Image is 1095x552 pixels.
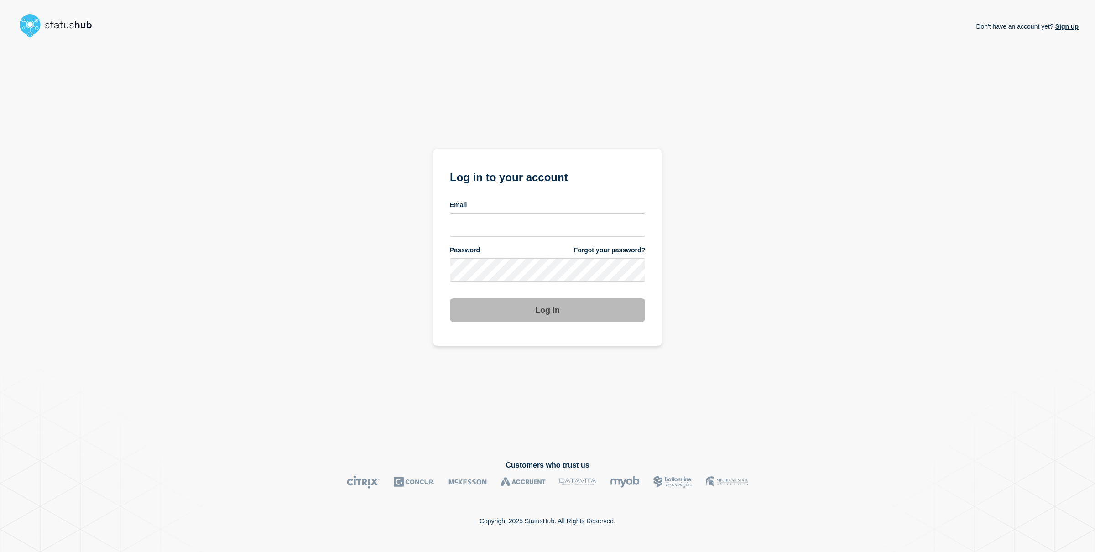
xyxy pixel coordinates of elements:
[448,475,487,489] img: McKesson logo
[16,11,103,40] img: StatusHub logo
[610,475,640,489] img: myob logo
[450,246,480,255] span: Password
[16,461,1079,469] h2: Customers who trust us
[347,475,380,489] img: Citrix logo
[559,475,596,489] img: DataVita logo
[1053,23,1079,30] a: Sign up
[450,258,645,282] input: password input
[501,475,546,489] img: Accruent logo
[480,517,615,525] p: Copyright 2025 StatusHub. All Rights Reserved.
[706,475,748,489] img: MSU logo
[450,213,645,237] input: email input
[976,16,1079,37] p: Don't have an account yet?
[450,168,645,185] h1: Log in to your account
[450,201,467,209] span: Email
[574,246,645,255] a: Forgot your password?
[653,475,692,489] img: Bottomline logo
[450,298,645,322] button: Log in
[394,475,435,489] img: Concur logo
